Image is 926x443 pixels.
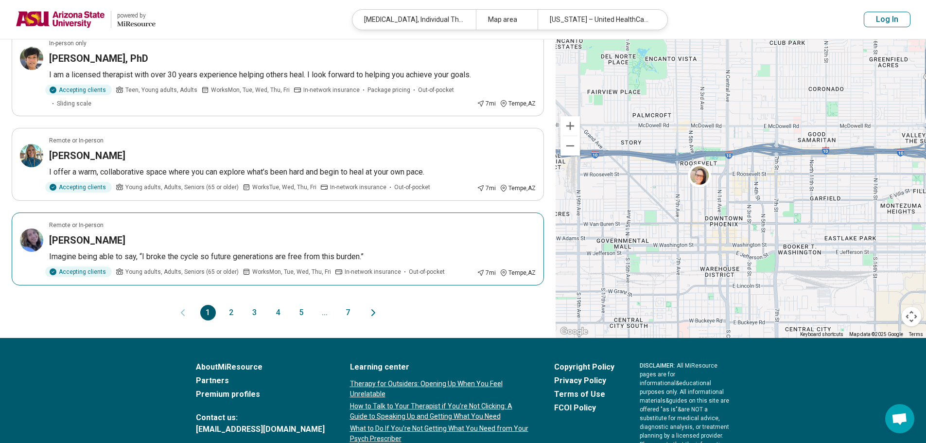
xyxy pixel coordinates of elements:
a: Open this area in Google Maps (opens a new window) [558,325,590,338]
h3: [PERSON_NAME] [49,233,125,247]
a: Arizona State Universitypowered by [16,8,156,31]
a: Privacy Policy [554,375,614,387]
span: In-network insurance [330,183,386,192]
p: I offer a warm, collaborative space where you can explore what’s been hard and begin to heal at y... [49,166,536,178]
img: Google [558,325,590,338]
p: I am a licensed therapist with over 30 years experience helping others heal. I look forward to he... [49,69,536,81]
span: Young adults, Adults, Seniors (65 or older) [125,183,239,192]
span: Teen, Young adults, Adults [125,86,197,94]
span: ... [317,305,332,320]
div: Accepting clients [45,266,112,277]
button: Map camera controls [902,307,921,326]
a: FCOI Policy [554,402,614,414]
button: 4 [270,305,286,320]
span: DISCLAIMER [640,362,674,369]
div: Open chat [885,404,914,433]
button: Next page [367,305,379,320]
p: In-person only [49,39,87,48]
h3: [PERSON_NAME], PhD [49,52,148,65]
div: 7 mi [477,184,496,193]
span: Works Mon, Tue, Wed, Thu, Fri [211,86,290,94]
span: Contact us: [196,412,325,424]
span: Package pricing [367,86,410,94]
p: Remote or In-person [49,221,104,230]
span: Works Mon, Tue, Wed, Thu, Fri [252,267,331,276]
div: [MEDICAL_DATA], Individual Therapy, [MEDICAL_DATA] (OCD) [352,10,476,30]
div: Accepting clients [45,182,112,193]
button: 7 [340,305,356,320]
div: 7 mi [477,268,496,277]
div: Tempe , AZ [500,184,536,193]
img: Arizona State University [16,8,105,31]
button: 3 [247,305,262,320]
button: 2 [224,305,239,320]
a: Copyright Policy [554,361,614,373]
span: Young adults, Adults, Seniors (65 or older) [125,267,239,276]
button: 1 [200,305,216,320]
a: How to Talk to Your Therapist if You’re Not Clicking: A Guide to Speaking Up and Getting What You... [350,401,529,422]
a: Partners [196,375,325,387]
p: Imagine being able to say, “I broke the cycle so future generations are free from this burden.” [49,251,536,263]
span: Map data ©2025 Google [849,332,903,337]
a: Learning center [350,361,529,373]
div: Accepting clients [45,85,112,95]
span: In-network insurance [303,86,360,94]
button: Log In [864,12,910,27]
button: Previous page [177,305,189,320]
a: [EMAIL_ADDRESS][DOMAIN_NAME] [196,424,325,435]
a: Terms of Use [554,389,614,400]
div: Map area [476,10,538,30]
div: Tempe , AZ [500,99,536,108]
span: In-network insurance [345,267,401,276]
a: AboutMiResource [196,361,325,373]
p: Remote or In-person [49,136,104,145]
button: Keyboard shortcuts [800,331,843,338]
a: Terms (opens in new tab) [909,332,923,337]
div: powered by [117,11,156,20]
button: Zoom out [560,136,580,156]
div: 7 mi [477,99,496,108]
span: Out-of-pocket [409,267,445,276]
div: Tempe , AZ [500,268,536,277]
span: Out-of-pocket [418,86,454,94]
span: Works Tue, Wed, Thu, Fri [252,183,316,192]
span: Sliding scale [57,99,91,108]
span: Out-of-pocket [394,183,430,192]
button: 5 [294,305,309,320]
a: Premium profiles [196,389,325,400]
button: Zoom in [560,116,580,136]
div: [US_STATE] – United HealthCare Student Resources [538,10,661,30]
h3: [PERSON_NAME] [49,149,125,162]
a: Therapy for Outsiders: Opening Up When You Feel Unrelatable [350,379,529,399]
